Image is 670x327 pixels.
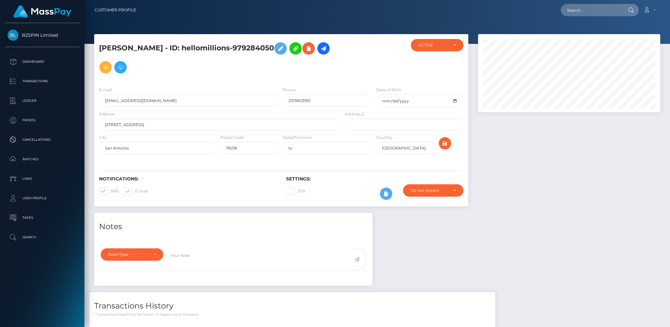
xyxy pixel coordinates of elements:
[286,187,305,195] label: 2FA
[99,187,119,195] label: SMS
[7,115,77,125] p: Payees
[7,193,77,203] p: User Profile
[99,135,107,140] label: City
[376,87,401,93] label: Date of Birth
[411,39,463,51] button: ACTIVE
[5,73,80,89] a: Transactions
[7,213,77,223] p: Taxes
[7,232,77,242] p: Search
[376,135,392,140] label: Country
[99,111,115,117] label: Address
[99,176,276,182] h6: Notifications:
[7,30,19,41] img: B2SPIN Limited
[13,5,71,18] img: MassPay Logo
[94,300,490,312] h4: Transactions History
[5,93,80,109] a: Ledger
[101,248,163,261] button: Note Type
[5,132,80,148] a: Cancellations
[94,312,490,317] p: * Transactions date/time are shown in payee's local timezone
[7,96,77,106] p: Ledger
[283,87,296,93] label: Phone
[7,57,77,67] p: Dashboard
[403,184,463,197] button: Do not require
[286,176,463,182] h6: Settings:
[5,112,80,128] a: Payees
[108,252,148,257] div: Note Type
[418,43,449,48] div: ACTIVE
[317,42,330,55] a: Initiate Payout
[5,151,80,167] a: Batches
[99,221,368,232] h4: Notes
[7,76,77,86] p: Transactions
[220,135,244,140] label: Postal Code
[99,39,339,77] h5: [PERSON_NAME] - ID: hellomillions-979284050
[5,190,80,206] a: User Profile
[7,174,77,184] p: Links
[5,32,80,38] span: B2SPIN Limited
[345,111,364,117] label: Address 2
[7,135,77,145] p: Cancellations
[124,187,148,195] label: E-mail
[411,188,449,193] div: Do not require
[5,171,80,187] a: Links
[99,87,112,93] label: E-mail
[283,135,311,140] label: State/Province
[5,210,80,226] a: Taxes
[7,154,77,164] p: Batches
[5,229,80,245] a: Search
[561,4,622,16] input: Search...
[5,54,80,70] a: Dashboard
[95,3,136,17] a: Customer Profile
